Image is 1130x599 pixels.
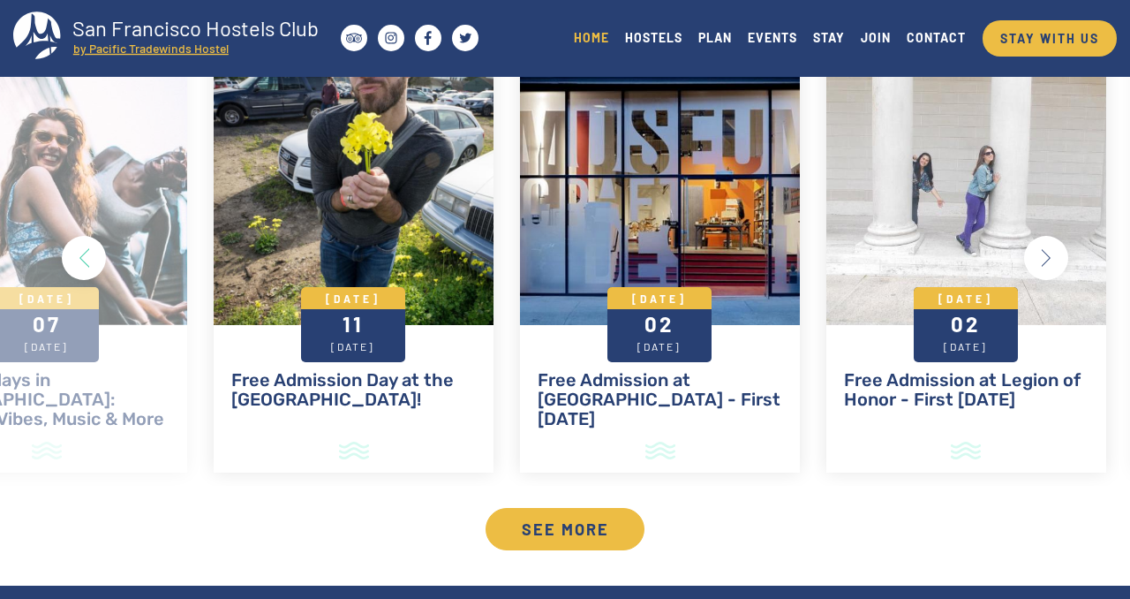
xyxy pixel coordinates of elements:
span: [DATE] [300,339,404,354]
a: CONTACT [899,26,974,49]
a: [DATE]02[DATE] Free Admission at Legion of Honor - First [DATE] wave-icon-pastel [826,42,1106,473]
a: HOSTELS [617,26,690,49]
h2: Free Admission Day at the [GEOGRAPHIC_DATA]! [231,370,476,409]
span: [DATE] [913,287,1017,309]
button: previous [62,236,106,280]
span: [DATE] [300,287,404,309]
span: [DATE] [606,287,711,309]
h2: Free Admission at Legion of Honor - First [DATE] [844,370,1089,409]
button: next [1024,236,1068,280]
a: [DATE]11[DATE] Free Admission Day at the [GEOGRAPHIC_DATA]! wave-icon-pastel [214,42,493,473]
img: wave-icon-pastel [338,442,368,459]
span: [DATE] [913,339,1017,354]
tspan: by Pacific Tradewinds Hostel [73,41,229,56]
a: See more [486,508,644,550]
a: STAY [805,26,853,49]
a: EVENTS [740,26,805,49]
a: PLAN [690,26,740,49]
a: HOME [566,26,617,49]
span: 02 [606,309,711,339]
img: wave-icon-pastel [951,442,981,459]
span: [DATE] [606,339,711,354]
span: 11 [300,309,404,339]
img: wave-icon-pastel [644,442,674,459]
h2: Free Admission at [GEOGRAPHIC_DATA] - First [DATE] [538,370,782,428]
img: wave-icon-pastel [32,442,62,459]
a: STAY WITH US [983,20,1117,57]
a: San Francisco Hostels Club by Pacific Tradewinds Hostel [13,11,335,64]
a: [DATE]02[DATE] Free Admission at [GEOGRAPHIC_DATA] - First [DATE] wave-icon-pastel [520,42,800,473]
tspan: San Francisco Hostels Club [72,15,319,41]
a: JOIN [853,26,899,49]
span: 02 [913,309,1017,339]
